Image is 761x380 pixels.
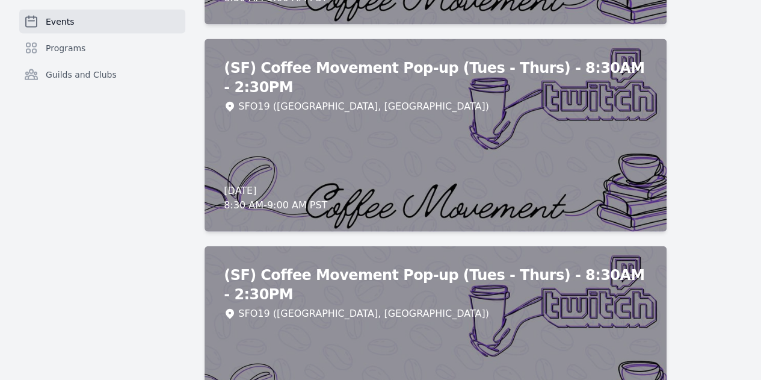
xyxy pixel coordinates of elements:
[224,266,647,304] h2: (SF) Coffee Movement Pop-up (Tues - Thurs) - 8:30AM - 2:30PM
[19,10,185,34] a: Events
[46,69,117,81] span: Guilds and Clubs
[19,36,185,60] a: Programs
[19,10,185,106] nav: Sidebar
[46,16,74,28] span: Events
[238,307,488,321] div: SFO19 ([GEOGRAPHIC_DATA], [GEOGRAPHIC_DATA])
[19,63,185,87] a: Guilds and Clubs
[224,58,647,97] h2: (SF) Coffee Movement Pop-up (Tues - Thurs) - 8:30AM - 2:30PM
[238,99,488,114] div: SFO19 ([GEOGRAPHIC_DATA], [GEOGRAPHIC_DATA])
[224,184,327,213] div: [DATE] 8:30 AM - 9:00 AM PST
[205,39,667,232] a: (SF) Coffee Movement Pop-up (Tues - Thurs) - 8:30AM - 2:30PMSFO19 ([GEOGRAPHIC_DATA], [GEOGRAPHIC...
[46,42,85,54] span: Programs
